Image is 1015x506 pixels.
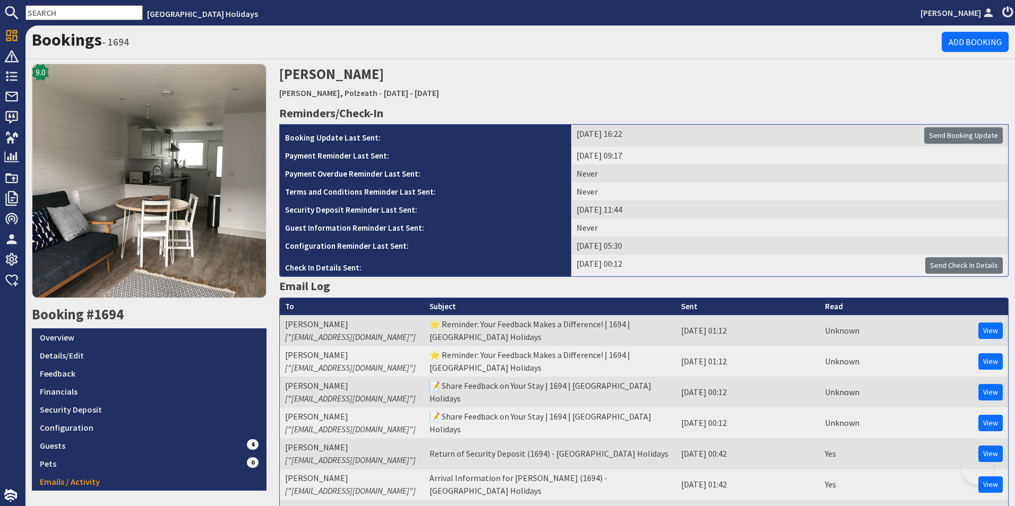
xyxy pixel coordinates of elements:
[279,88,377,98] a: [PERSON_NAME], Polzeath
[32,64,266,298] img: Robin, Polzeath's icon
[147,8,258,19] a: [GEOGRAPHIC_DATA] Holidays
[32,473,266,491] a: Emails / Activity
[32,328,266,346] a: Overview
[280,200,571,219] th: Security Deposit Reminder Last Sent:
[571,219,1008,237] td: Never
[820,298,865,316] th: Read
[285,424,416,434] i: ["[EMAIL_ADDRESS][DOMAIN_NAME]"]
[424,407,676,438] td: 📝 Share Feedback on Your Stay | 1694 | [GEOGRAPHIC_DATA] Holidays
[676,469,819,500] td: [DATE] 01:42
[978,446,1003,462] a: View
[942,32,1009,52] a: Add Booking
[25,5,143,20] input: SEARCH
[285,362,416,373] i: ["[EMAIL_ADDRESS][DOMAIN_NAME]"]
[280,298,424,316] th: To
[285,485,416,496] i: ["[EMAIL_ADDRESS][DOMAIN_NAME]"]
[280,346,424,377] td: [PERSON_NAME]
[676,315,819,346] td: [DATE] 01:12
[285,393,416,404] i: ["[EMAIL_ADDRESS][DOMAIN_NAME]"]
[930,260,998,270] span: Send Check In Details
[571,146,1008,164] td: [DATE] 09:17
[820,346,865,377] td: Unknown
[32,364,266,382] a: Feedback
[924,127,1003,144] button: Send Booking Update
[32,29,102,50] a: Bookings
[925,257,1003,274] button: Send Check In Details
[280,164,571,182] th: Payment Overdue Reminder Last Sent:
[280,315,424,346] td: [PERSON_NAME]
[247,457,259,468] span: 0
[929,130,998,140] span: Send Booking Update
[280,255,571,276] th: Check In Details Sent:
[32,346,266,364] a: Details/Edit
[32,437,266,455] a: Guests4
[32,418,266,437] a: Configuration
[676,346,819,377] td: [DATE] 01:12
[571,164,1008,182] td: Never
[820,438,865,469] td: Yes
[36,66,46,78] span: 9.0
[102,36,129,48] small: - 1694
[571,255,1008,276] td: [DATE] 00:12
[280,219,571,237] th: Guest Information Reminder Last Sent:
[571,237,1008,255] td: [DATE] 05:30
[424,377,676,407] td: 📝 Share Feedback on Your Stay | 1694 | [GEOGRAPHIC_DATA] Holidays
[32,400,266,418] a: Security Deposit
[676,407,819,438] td: [DATE] 00:12
[285,455,416,465] i: ["[EMAIL_ADDRESS][DOMAIN_NAME]"]
[978,322,1003,339] a: View
[32,64,266,306] a: 9.0
[921,6,996,19] a: [PERSON_NAME]
[279,277,1009,295] h3: Email Log
[820,315,865,346] td: Unknown
[280,438,424,469] td: [PERSON_NAME]
[280,377,424,407] td: [PERSON_NAME]
[247,439,259,450] span: 4
[32,306,266,323] h2: Booking #1694
[280,407,424,438] td: [PERSON_NAME]
[280,237,571,255] th: Configuration Reminder Last Sent:
[820,407,865,438] td: Unknown
[571,182,1008,200] td: Never
[280,469,424,500] td: [PERSON_NAME]
[820,469,865,500] td: Yes
[424,346,676,377] td: ⭐ Reminder: Your Feedback Makes a Difference! | 1694 | [GEOGRAPHIC_DATA] Holidays
[32,382,266,400] a: Financials
[280,146,571,164] th: Payment Reminder Last Sent:
[424,438,676,469] td: Return of Security Deposit (1694) - [GEOGRAPHIC_DATA] Holidays
[962,453,994,485] iframe: Toggle Customer Support
[571,125,1008,146] td: [DATE] 16:22
[978,353,1003,370] a: View
[978,384,1003,400] a: View
[571,200,1008,219] td: [DATE] 11:44
[384,88,439,98] a: [DATE] - [DATE]
[424,315,676,346] td: ⭐ Reminder: Your Feedback Makes a Difference! | 1694 | [GEOGRAPHIC_DATA] Holidays
[280,125,571,146] th: Booking Update Last Sent:
[279,64,761,101] h2: [PERSON_NAME]
[285,331,416,342] i: ["[EMAIL_ADDRESS][DOMAIN_NAME]"]
[820,377,865,407] td: Unknown
[379,88,382,98] span: -
[279,104,1009,122] h3: Reminders/Check-In
[32,455,266,473] a: Pets0
[424,298,676,316] th: Subject
[676,377,819,407] td: [DATE] 00:12
[280,182,571,200] th: Terms and Conditions Reminder Last Sent:
[676,298,819,316] th: Sent
[978,415,1003,431] a: View
[424,469,676,500] td: Arrival Information for [PERSON_NAME] (1694) - [GEOGRAPHIC_DATA] Holidays
[4,489,17,502] img: staytech_i_w-64f4e8e9ee0a9c174fd5317b4b171b261742d2d393467e5bdba4413f4f884c10.svg
[676,438,819,469] td: [DATE] 00:42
